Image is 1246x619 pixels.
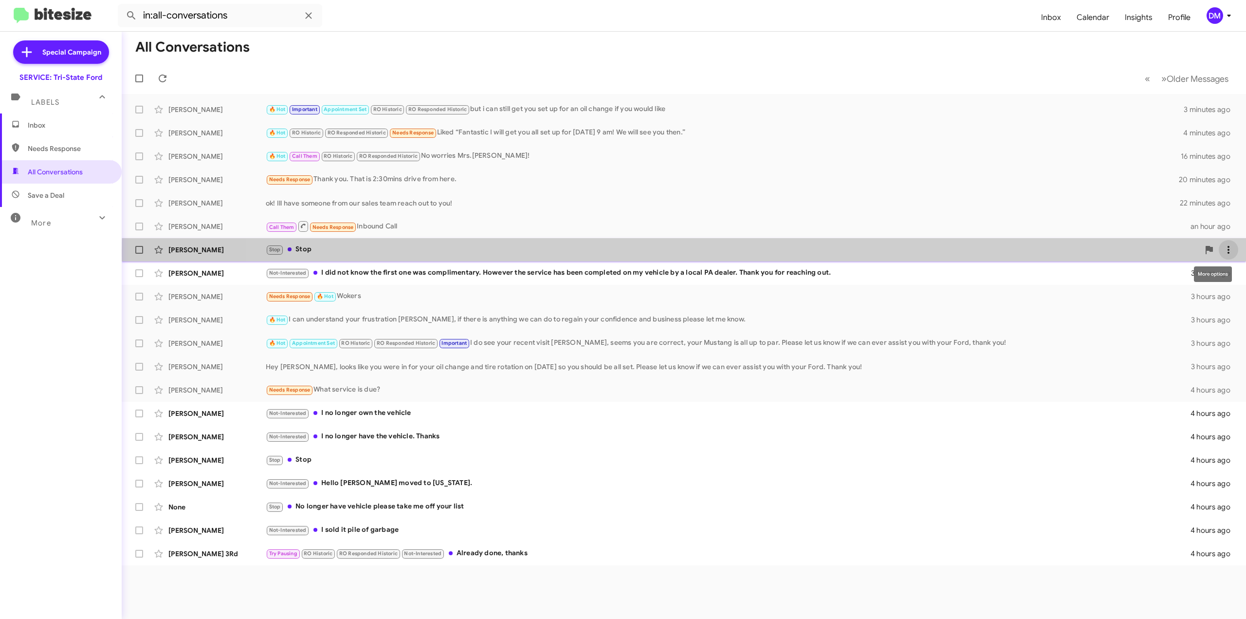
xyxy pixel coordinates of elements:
[1155,69,1234,89] button: Next
[359,153,418,159] span: RO Responded Historic
[1069,3,1117,32] a: Calendar
[1139,69,1234,89] nav: Page navigation example
[168,268,266,278] div: [PERSON_NAME]
[1198,7,1235,24] button: DM
[266,150,1181,162] div: No worries Mrs.[PERSON_NAME]!
[168,338,266,348] div: [PERSON_NAME]
[266,431,1189,442] div: I no longer have the vehicle. Thanks
[373,106,402,113] span: RO Historic
[269,387,311,393] span: Needs Response
[168,502,266,512] div: None
[1189,549,1238,559] div: 4 hours ago
[42,47,101,57] span: Special Campaign
[324,153,352,159] span: RO Historic
[269,153,286,159] span: 🔥 Hot
[266,291,1189,302] div: Wokers
[168,432,266,442] div: [PERSON_NAME]
[266,501,1189,512] div: No longer have vehicle please take me off your list
[339,550,398,557] span: RO Responded Historic
[269,270,307,276] span: Not-Interested
[269,176,311,183] span: Needs Response
[28,144,110,153] span: Needs Response
[1189,222,1238,231] div: an hour ago
[135,39,250,55] h1: All Conversations
[118,4,322,27] input: Search
[269,130,286,136] span: 🔥 Hot
[269,527,307,533] span: Not-Interested
[1189,525,1238,535] div: 4 hours ago
[269,457,281,463] span: Stop
[269,504,281,510] span: Stop
[1117,3,1160,32] a: Insights
[266,314,1189,325] div: I can understand your frustration [PERSON_NAME], if there is anything we can do to regain your co...
[1181,151,1238,161] div: 16 minutes ago
[168,175,266,185] div: [PERSON_NAME]
[1180,198,1238,208] div: 22 minutes ago
[168,151,266,161] div: [PERSON_NAME]
[1189,455,1238,465] div: 4 hours ago
[266,454,1189,466] div: Stop
[168,292,266,301] div: [PERSON_NAME]
[317,293,333,300] span: 🔥 Hot
[168,222,266,231] div: [PERSON_NAME]
[28,167,83,177] span: All Conversations
[1033,3,1069,32] a: Inbox
[266,198,1180,208] div: ok! Ill have someone from our sales team reach out to you!
[168,409,266,418] div: [PERSON_NAME]
[168,315,266,325] div: [PERSON_NAME]
[1189,432,1238,442] div: 4 hours ago
[1194,266,1232,282] div: More options
[312,224,354,230] span: Needs Response
[266,174,1180,185] div: Thank you. That is 2:30mins drive from here.
[269,224,294,230] span: Call Them
[341,340,370,346] span: RO Historic
[269,317,286,323] span: 🔥 Hot
[266,220,1189,232] div: Inbound Call
[324,106,366,113] span: Appointment Set
[1184,105,1238,114] div: 3 minutes ago
[168,479,266,488] div: [PERSON_NAME]
[1167,74,1228,84] span: Older Messages
[266,104,1184,115] div: but i can still get you set up for an oil change if you would like
[292,153,317,159] span: Call Them
[269,106,286,113] span: 🔥 Hot
[292,106,317,113] span: Important
[1160,3,1198,32] a: Profile
[266,548,1189,559] div: Already done, thanks
[292,340,335,346] span: Appointment Set
[28,120,110,130] span: Inbox
[269,550,297,557] span: Try Pausing
[1207,7,1223,24] div: DM
[269,410,307,416] span: Not-Interested
[1189,315,1238,325] div: 3 hours ago
[1139,69,1156,89] button: Previous
[168,525,266,535] div: [PERSON_NAME]
[269,340,286,346] span: 🔥 Hot
[31,98,59,107] span: Labels
[377,340,435,346] span: RO Responded Historic
[1183,128,1238,138] div: 4 minutes ago
[404,550,441,557] span: Not-Interested
[1189,292,1238,301] div: 3 hours ago
[266,338,1189,349] div: I do see your recent visit [PERSON_NAME], seems you are correct, your Mustang is all up to par. P...
[168,362,266,372] div: [PERSON_NAME]
[28,190,64,200] span: Save a Deal
[266,267,1189,279] div: I did not know the first one was complimentary. However the service has been completed on my vehi...
[1180,175,1238,185] div: 20 minutes ago
[1189,409,1238,418] div: 4 hours ago
[1189,479,1238,488] div: 4 hours ago
[168,128,266,138] div: [PERSON_NAME]
[266,244,1199,255] div: Stop
[168,455,266,465] div: [PERSON_NAME]
[392,130,434,136] span: Needs Response
[269,246,281,253] span: Stop
[168,198,266,208] div: [PERSON_NAME]
[31,219,51,227] span: More
[168,105,266,114] div: [PERSON_NAME]
[266,127,1183,138] div: Liked “Fantastic I will get you all set up for [DATE] 9 am! We will see you then.”
[1189,338,1238,348] div: 3 hours ago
